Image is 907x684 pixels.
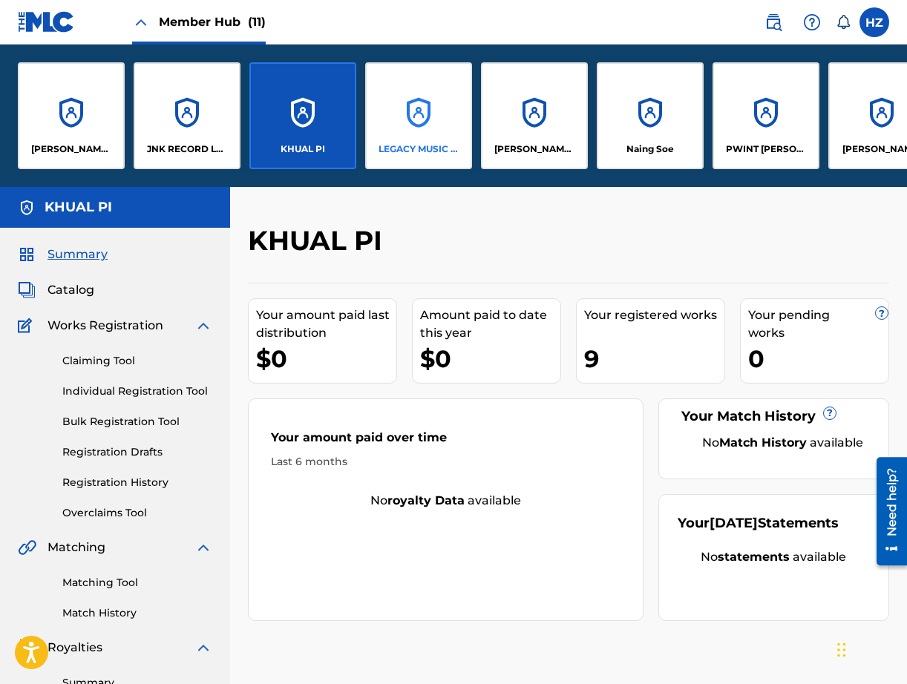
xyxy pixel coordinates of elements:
img: Summary [18,246,36,263]
div: Drag [837,628,846,672]
img: expand [194,317,212,335]
a: AccountsKHUAL PI [249,62,356,169]
div: 0 [748,342,888,375]
a: Accounts[PERSON_NAME] Thin [18,62,125,169]
a: AccountsPWINT [PERSON_NAME] [713,62,819,169]
div: Your Statements [678,513,839,533]
div: Notifications [836,15,851,30]
div: Your registered works [584,306,724,324]
img: Matching [18,539,36,556]
img: Royalties [18,639,36,657]
img: Close [132,13,150,31]
a: Accounts[PERSON_NAME] [PERSON_NAME] [481,62,588,169]
a: SummarySummary [18,246,108,263]
a: AccountsJNK RECORD LABEL [134,62,240,169]
img: expand [194,639,212,657]
a: Individual Registration Tool [62,384,212,399]
img: search [764,13,782,31]
p: JNK RECORD LABEL [147,142,228,156]
iframe: Chat Widget [833,613,907,684]
div: Your Match History [678,407,871,427]
p: KHUAL PI [281,142,325,156]
img: Catalog [18,281,36,299]
strong: statements [718,550,790,564]
a: AccountsLEGACY MUSIC NETWORK [365,62,472,169]
span: ? [824,407,836,419]
p: Htoo Eain Thin [31,142,112,156]
a: Bulk Registration Tool [62,414,212,430]
iframe: Resource Center [865,451,907,570]
span: Royalties [48,639,102,657]
div: No available [678,548,871,566]
a: AccountsNaing Soe [597,62,704,169]
div: Your amount paid over time [271,429,621,454]
img: help [803,13,821,31]
div: Your pending works [748,306,888,342]
div: Last 6 months [271,454,621,470]
span: Works Registration [48,317,163,335]
a: Match History [62,605,212,621]
div: Amount paid to date this year [420,306,560,342]
div: 9 [584,342,724,375]
p: Maung Maung Zaw Latt [494,142,575,156]
a: Overclaims Tool [62,505,212,521]
p: PWINT PHYU AUNG [726,142,807,156]
a: Registration Drafts [62,444,212,460]
img: Works Registration [18,317,37,335]
a: CatalogCatalog [18,281,94,299]
span: Matching [48,539,105,556]
div: No available [696,434,871,452]
a: Public Search [759,7,788,37]
span: (11) [248,15,266,29]
div: $0 [256,342,396,375]
div: No available [249,492,643,510]
img: MLC Logo [18,11,75,33]
span: Catalog [48,281,94,299]
img: Accounts [18,199,36,217]
div: Help [797,7,827,37]
div: Your amount paid last distribution [256,306,396,342]
p: LEGACY MUSIC NETWORK [379,142,459,156]
img: expand [194,539,212,556]
span: ? [876,307,888,319]
strong: royalty data [387,493,465,507]
span: Member Hub [159,13,266,30]
span: Summary [48,246,108,263]
div: User Menu [859,7,889,37]
div: $0 [420,342,560,375]
h2: KHUAL PI [248,224,390,257]
p: Naing Soe [626,142,674,156]
a: Claiming Tool [62,353,212,369]
a: Matching Tool [62,575,212,591]
strong: Match History [719,435,807,450]
span: [DATE] [710,515,758,531]
a: Registration History [62,475,212,490]
h5: KHUAL PI [45,199,112,216]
